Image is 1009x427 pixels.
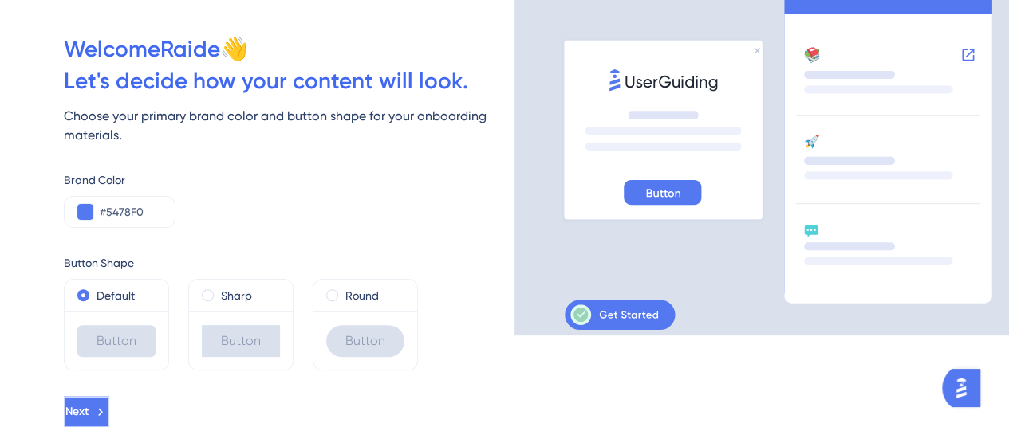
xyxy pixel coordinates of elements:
[64,65,514,97] div: Let ' s decide how your content will look.
[942,364,990,412] iframe: UserGuiding AI Assistant Launcher
[202,325,280,357] div: Button
[345,286,379,305] label: Round
[64,33,514,65] div: Welcome Raide 👋
[77,325,156,357] div: Button
[64,107,514,145] div: Choose your primary brand color and button shape for your onboarding materials.
[64,170,514,190] div: Brand Color
[221,286,252,305] label: Sharp
[64,253,514,272] div: Button Shape
[326,325,404,357] div: Button
[97,286,135,305] label: Default
[65,402,89,421] span: Next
